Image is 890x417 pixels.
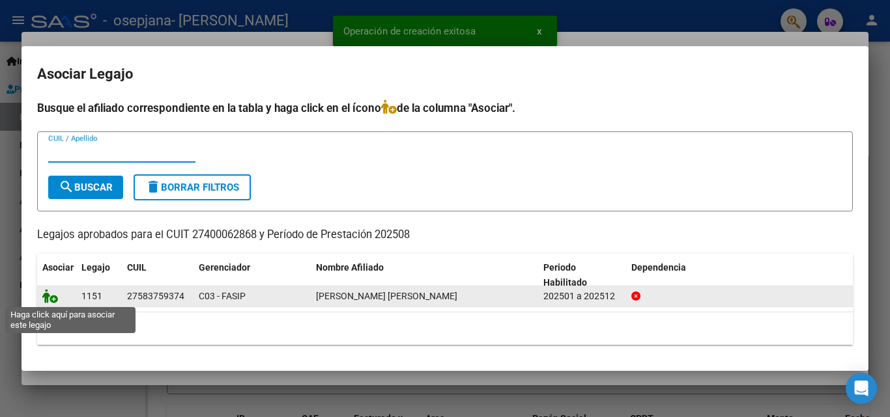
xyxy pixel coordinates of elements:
[59,179,74,195] mat-icon: search
[81,291,102,301] span: 1151
[134,174,251,200] button: Borrar Filtros
[846,373,877,404] div: Open Intercom Messenger
[37,312,853,345] div: 1 registros
[76,254,122,297] datatable-header-cell: Legajo
[81,262,110,273] span: Legajo
[543,289,621,304] div: 202501 a 202512
[199,291,246,301] span: C03 - FASIP
[311,254,538,297] datatable-header-cell: Nombre Afiliado
[199,262,250,273] span: Gerenciador
[37,62,853,87] h2: Asociar Legajo
[626,254,854,297] datatable-header-cell: Dependencia
[145,179,161,195] mat-icon: delete
[631,262,686,273] span: Dependencia
[37,227,853,243] p: Legajos aprobados para el CUIT 27400062868 y Período de Prestación 202508
[37,100,853,116] h4: Busque el afiliado correspondiente en la tabla y haga click en el ícono de la columna "Asociar".
[127,289,184,304] div: 27583759374
[194,254,311,297] datatable-header-cell: Gerenciador
[316,262,384,273] span: Nombre Afiliado
[42,262,74,273] span: Asociar
[145,182,239,193] span: Borrar Filtros
[538,254,626,297] datatable-header-cell: Periodo Habilitado
[122,254,194,297] datatable-header-cell: CUIL
[543,262,587,288] span: Periodo Habilitado
[48,176,123,199] button: Buscar
[127,262,147,273] span: CUIL
[59,182,113,193] span: Buscar
[316,291,457,301] span: GONZALEZ PADRON MIRANDA ISABEL
[37,254,76,297] datatable-header-cell: Asociar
